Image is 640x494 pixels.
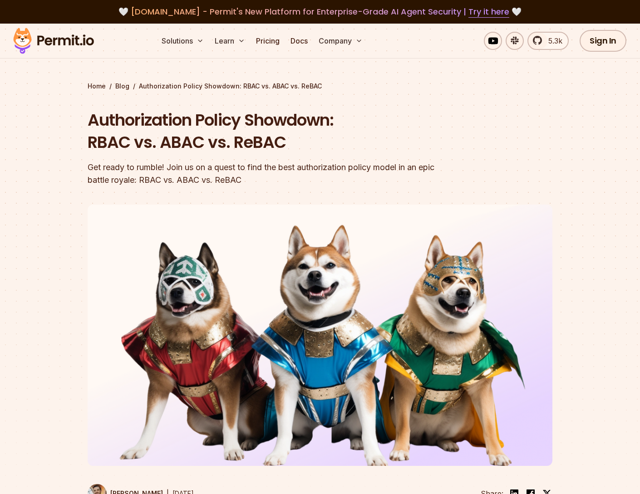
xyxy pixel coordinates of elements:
img: Authorization Policy Showdown: RBAC vs. ABAC vs. ReBAC [88,205,552,466]
a: Home [88,82,106,91]
a: Try it here [468,6,509,18]
a: Docs [287,32,311,50]
button: Learn [211,32,249,50]
button: Solutions [158,32,207,50]
a: Sign In [580,30,626,52]
h1: Authorization Policy Showdown: RBAC vs. ABAC vs. ReBAC [88,109,436,154]
button: Company [315,32,366,50]
span: [DOMAIN_NAME] - Permit's New Platform for Enterprise-Grade AI Agent Security | [131,6,509,17]
a: Blog [115,82,129,91]
div: 🤍 🤍 [22,5,618,18]
a: 5.3k [527,32,569,50]
div: Get ready to rumble! Join us on a quest to find the best authorization policy model in an epic ba... [88,161,436,186]
img: Permit logo [9,25,98,56]
a: Pricing [252,32,283,50]
div: / / [88,82,552,91]
span: 5.3k [543,35,562,46]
